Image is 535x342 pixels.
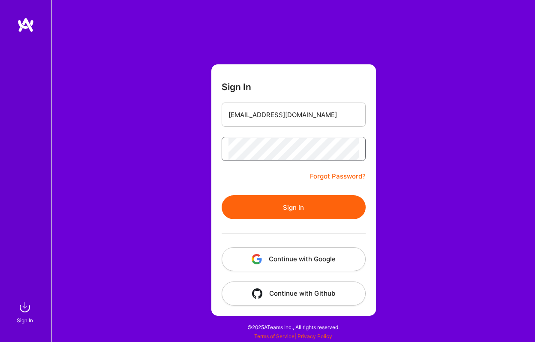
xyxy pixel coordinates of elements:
[252,254,262,264] img: icon
[16,299,33,316] img: sign in
[254,333,295,339] a: Terms of Service
[298,333,332,339] a: Privacy Policy
[252,288,262,299] img: icon
[310,171,366,182] a: Forgot Password?
[18,299,33,325] a: sign inSign In
[222,247,366,271] button: Continue with Google
[51,316,535,338] div: © 2025 ATeams Inc., All rights reserved.
[17,17,34,33] img: logo
[228,104,359,126] input: Email...
[222,82,251,92] h3: Sign In
[222,195,366,219] button: Sign In
[254,333,332,339] span: |
[222,281,366,306] button: Continue with Github
[17,316,33,325] div: Sign In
